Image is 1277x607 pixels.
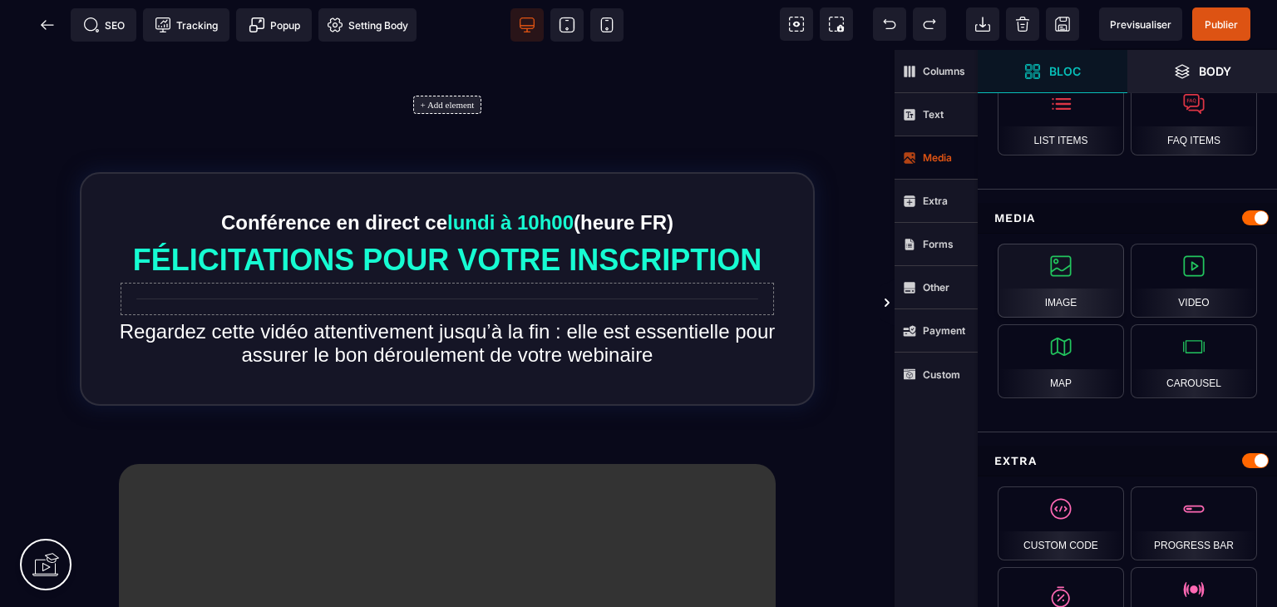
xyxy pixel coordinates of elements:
span: View components [780,7,813,41]
text: Regardez cette vidéo attentivement jusqu’à la fin : elle est essentielle pour assurer le bon déro... [101,266,793,321]
text: FÉLICITATIONS POUR VOTRE INSCRIPTION [101,189,793,232]
div: List Items [998,81,1124,155]
span: SEO [83,17,125,33]
strong: Custom [923,368,960,381]
span: Popup [249,17,300,33]
strong: Bloc [1049,65,1081,77]
span: Screenshot [820,7,853,41]
div: Video [1131,244,1257,318]
div: Carousel [1131,324,1257,398]
strong: Columns [923,65,965,77]
span: Setting Body [327,17,408,33]
strong: Forms [923,238,954,250]
div: Map [998,324,1124,398]
span: Open Layer Manager [1127,50,1277,93]
b: lundi à 10h00 [447,161,574,184]
strong: Text [923,108,944,121]
div: Image [998,244,1124,318]
span: Tracking [155,17,218,33]
strong: Payment [923,324,965,337]
strong: Media [923,151,952,164]
span: Preview [1099,7,1182,41]
div: FAQ Items [1131,81,1257,155]
div: Progress bar [1131,486,1257,560]
div: Extra [978,446,1277,476]
div: Custom Code [998,486,1124,560]
div: Media [978,203,1277,234]
strong: Other [923,281,949,294]
span: Open Blocks [978,50,1127,93]
strong: Body [1199,65,1231,77]
span: Previsualiser [1110,18,1171,31]
span: Publier [1205,18,1238,31]
text: Conférence en direct ce (heure FR) [101,157,793,189]
strong: Extra [923,195,948,207]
